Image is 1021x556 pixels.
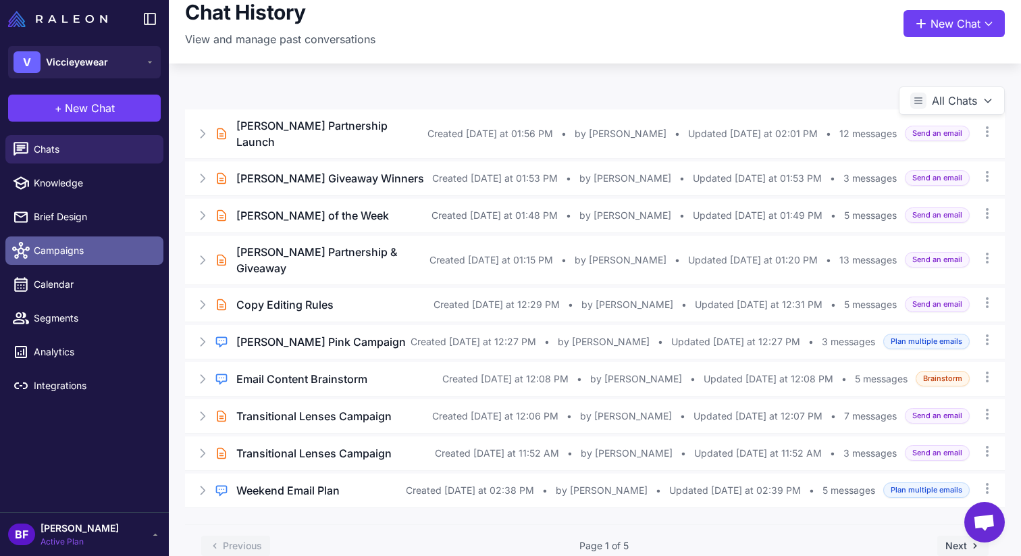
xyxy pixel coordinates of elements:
span: • [681,446,686,461]
span: • [561,253,567,268]
a: Campaigns [5,236,163,265]
span: Updated [DATE] at 01:53 PM [693,171,822,186]
span: by [PERSON_NAME] [579,208,671,223]
span: Updated [DATE] at 01:49 PM [693,208,822,223]
span: Send an email [905,252,970,268]
span: by [PERSON_NAME] [590,372,682,386]
span: Knowledge [34,176,153,191]
span: by [PERSON_NAME] [579,171,671,186]
span: by [PERSON_NAME] [581,297,673,312]
button: Next [937,536,989,556]
span: Brainstorm [916,371,970,386]
span: • [675,126,680,141]
span: Send an email [905,207,970,223]
h3: Copy Editing Rules [236,297,334,313]
span: 3 messages [843,446,897,461]
span: 3 messages [843,171,897,186]
span: by [PERSON_NAME] [580,409,672,424]
a: Analytics [5,338,163,366]
button: Previous [201,536,270,556]
span: • [679,208,685,223]
span: • [567,446,573,461]
span: Created [DATE] at 12:08 PM [442,372,569,386]
div: Open chat [964,502,1005,542]
h3: Transitional Lenses Campaign [236,408,392,424]
span: by [PERSON_NAME] [558,334,650,349]
button: +New Chat [8,95,161,122]
span: Created [DATE] at 12:29 PM [434,297,560,312]
span: Created [DATE] at 12:06 PM [432,409,558,424]
button: VViccieyewear [8,46,161,78]
span: 5 messages [844,297,897,312]
span: Send an email [905,126,970,141]
span: Integrations [34,378,153,393]
h3: [PERSON_NAME] Partnership Launch [236,118,427,150]
span: • [675,253,680,268]
span: • [566,171,571,186]
span: 5 messages [822,483,875,498]
a: Chats [5,135,163,163]
span: Created [DATE] at 01:53 PM [432,171,558,186]
h3: Email Content Brainstorm [236,371,367,387]
span: Send an email [905,445,970,461]
span: 3 messages [822,334,875,349]
span: • [658,334,663,349]
span: Chats [34,142,153,157]
span: Active Plan [41,536,119,548]
h3: Weekend Email Plan [236,482,340,499]
span: Created [DATE] at 02:38 PM [406,483,534,498]
span: • [809,483,814,498]
span: • [831,409,836,424]
h3: Transitional Lenses Campaign [236,445,392,461]
span: Viccieyewear [46,55,108,70]
span: • [681,297,687,312]
span: by [PERSON_NAME] [581,446,673,461]
span: Campaigns [34,243,153,258]
span: • [568,297,573,312]
a: Raleon Logo [8,11,113,27]
span: 5 messages [844,208,897,223]
span: • [831,208,836,223]
span: • [690,372,696,386]
span: • [544,334,550,349]
p: View and manage past conversations [185,31,375,47]
span: Updated [DATE] at 02:39 PM [669,483,801,498]
span: Calendar [34,277,153,292]
img: Raleon Logo [8,11,107,27]
span: 12 messages [839,126,897,141]
span: • [808,334,814,349]
span: Updated [DATE] at 12:07 PM [693,409,822,424]
div: V [14,51,41,73]
span: by [PERSON_NAME] [575,253,666,268]
span: 13 messages [839,253,897,268]
span: Analytics [34,345,153,359]
span: • [656,483,661,498]
span: Send an email [905,297,970,312]
span: Created [DATE] at 11:52 AM [435,446,559,461]
span: Plan multiple emails [883,334,970,349]
span: Created [DATE] at 01:56 PM [427,126,553,141]
span: Created [DATE] at 01:48 PM [431,208,558,223]
span: [PERSON_NAME] [41,521,119,536]
h3: [PERSON_NAME] Giveaway Winners [236,170,424,186]
h3: [PERSON_NAME] Partnership & Giveaway [236,244,429,276]
a: Brief Design [5,203,163,231]
span: • [679,171,685,186]
span: by [PERSON_NAME] [556,483,648,498]
span: Brief Design [34,209,153,224]
a: Segments [5,304,163,332]
a: Knowledge [5,169,163,197]
span: • [567,409,572,424]
span: Segments [34,311,153,326]
span: • [542,483,548,498]
span: • [826,126,831,141]
button: All Chats [899,86,1005,115]
span: Updated [DATE] at 02:01 PM [688,126,818,141]
span: + [55,100,62,116]
h3: [PERSON_NAME] Pink Campaign [236,334,406,350]
h3: [PERSON_NAME] of the Week [236,207,389,224]
span: Updated [DATE] at 12:08 PM [704,372,833,386]
span: • [680,409,685,424]
span: • [561,126,567,141]
span: Plan multiple emails [883,482,970,498]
